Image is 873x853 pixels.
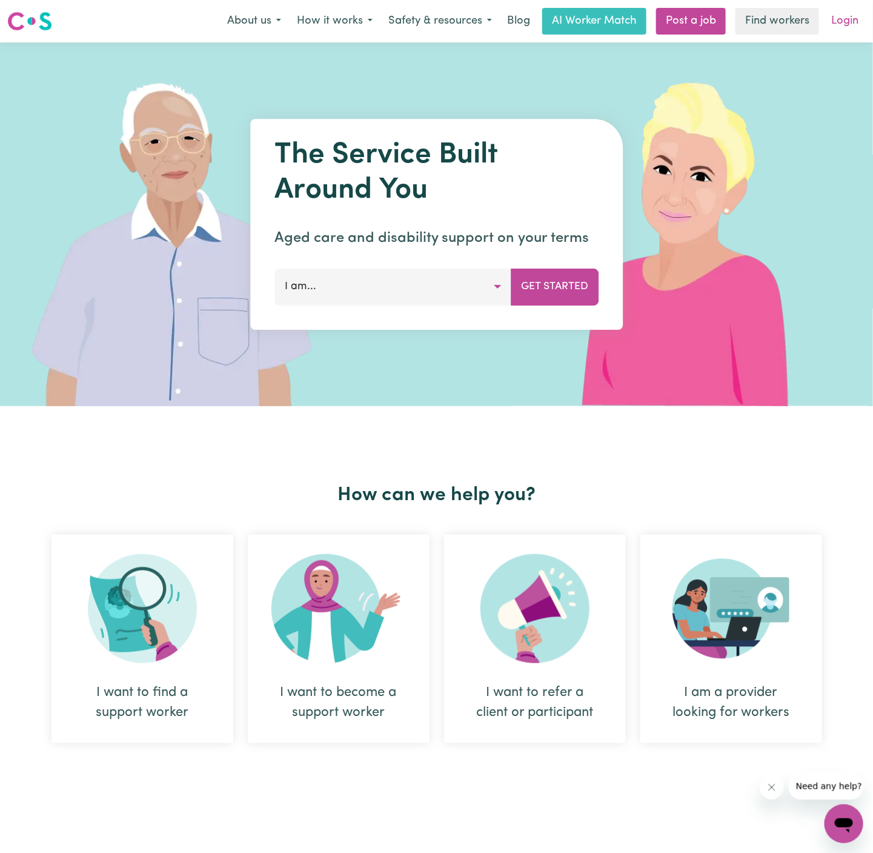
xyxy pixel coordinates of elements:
[672,554,790,663] img: Provider
[274,227,599,249] p: Aged care and disability support on your terms
[500,8,537,35] a: Blog
[789,773,863,800] iframe: Message from company
[480,554,589,663] img: Refer
[274,269,511,305] button: I am...
[824,8,866,35] a: Login
[380,8,500,34] button: Safety & resources
[219,8,289,34] button: About us
[760,775,784,800] iframe: Close message
[7,10,52,32] img: Careseekers logo
[7,7,52,35] a: Careseekers logo
[277,683,400,723] div: I want to become a support worker
[656,8,726,35] a: Post a job
[274,138,599,208] h1: The Service Built Around You
[44,484,829,507] h2: How can we help you?
[669,683,793,723] div: I am a provider looking for workers
[735,8,819,35] a: Find workers
[271,554,406,663] img: Become Worker
[81,683,204,723] div: I want to find a support worker
[444,535,626,743] div: I want to refer a client or participant
[51,535,233,743] div: I want to find a support worker
[511,269,599,305] button: Get Started
[289,8,380,34] button: How it works
[542,8,646,35] a: AI Worker Match
[825,804,863,843] iframe: Button to launch messaging window
[473,683,597,723] div: I want to refer a client or participant
[640,535,822,743] div: I am a provider looking for workers
[88,554,197,663] img: Search
[248,535,430,743] div: I want to become a support worker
